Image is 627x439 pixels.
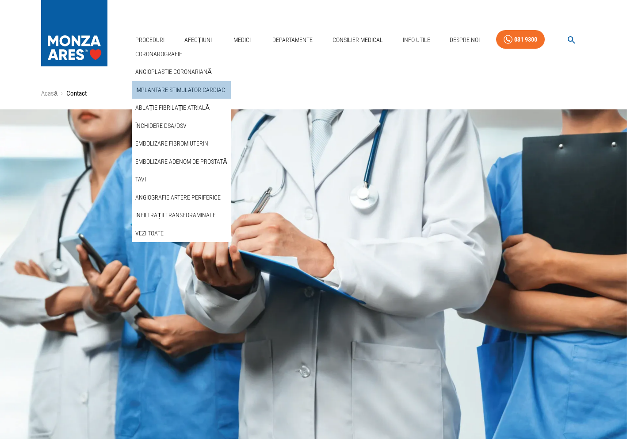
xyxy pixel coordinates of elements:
[269,31,316,49] a: Departamente
[61,89,63,99] li: ›
[329,31,386,49] a: Consilier Medical
[132,224,230,243] div: Vezi Toate
[134,136,210,151] a: Embolizare fibrom uterin
[132,45,230,63] div: Coronarografie
[132,170,230,189] div: TAVI
[134,208,218,223] a: Infiltrații transforaminale
[132,81,230,99] div: Implantare stimulator cardiac
[132,189,230,207] div: Angiografie artere periferice
[496,30,545,49] a: 031 9300
[399,31,434,49] a: Info Utile
[132,153,230,171] div: Embolizare adenom de prostată
[66,89,87,99] p: Contact
[181,31,215,49] a: Afecțiuni
[134,119,188,133] a: Închidere DSA/DSV
[132,135,230,153] div: Embolizare fibrom uterin
[132,63,230,81] div: Angioplastie coronariană
[134,47,184,62] a: Coronarografie
[514,34,537,45] div: 031 9300
[132,206,230,224] div: Infiltrații transforaminale
[134,190,222,205] a: Angiografie artere periferice
[134,83,227,97] a: Implantare stimulator cardiac
[41,89,57,97] a: Acasă
[134,65,213,79] a: Angioplastie coronariană
[446,31,483,49] a: Despre Noi
[228,31,256,49] a: Medici
[134,100,211,115] a: Ablație fibrilație atrială
[132,117,230,135] div: Închidere DSA/DSV
[132,45,230,243] nav: secondary mailbox folders
[132,99,230,117] div: Ablație fibrilație atrială
[132,31,168,49] a: Proceduri
[41,89,586,99] nav: breadcrumb
[134,172,148,187] a: TAVI
[134,226,165,241] a: Vezi Toate
[134,154,229,169] a: Embolizare adenom de prostată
